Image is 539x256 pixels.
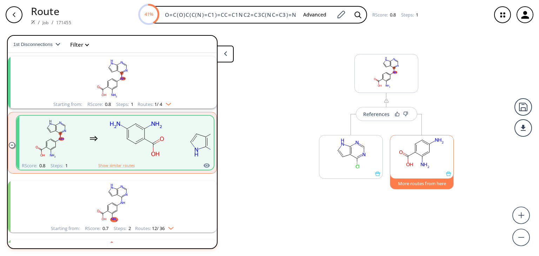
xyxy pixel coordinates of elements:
[355,54,418,90] svg: Nc1cc(Nc2ncnc3[nH]ccc23)ccc1C(=O)O
[138,102,171,107] div: Routes:
[390,174,454,189] button: More routes from here
[144,11,153,17] text: 41%
[384,98,389,103] img: warning
[56,20,71,26] a: 171455
[372,13,396,17] div: RScore :
[66,42,88,47] button: Filter
[51,163,68,168] div: Steps :
[401,13,418,17] div: Steps :
[87,102,111,107] div: RScore :
[152,226,165,231] span: 12 / 36
[298,8,332,21] button: Advanced
[38,162,45,169] span: 0.8
[356,107,417,121] button: References
[51,226,80,231] div: Starting from:
[162,100,171,106] img: Down
[319,135,382,171] svg: Clc1ncnc2[nH]ccc12
[363,112,390,116] div: References
[104,101,111,107] span: 0.8
[175,117,238,161] svg: Clc1ncnc2[nH]ccc12
[415,12,418,18] span: 1
[154,102,162,107] span: 1 / 4
[127,225,131,231] span: 2
[85,226,108,231] div: RScore :
[165,224,174,230] img: Down
[19,117,82,161] svg: Nc1cc(Nc2ncnc3[nH]ccc23)ccc1C(=O)O
[105,117,168,161] svg: Nc1ccc(C(=O)O)c(N)c1
[42,20,48,26] a: Job
[389,12,396,18] span: 0.8
[390,135,453,171] svg: Nc1ccc(C(=O)O)c(N)c1
[21,56,204,100] svg: Nc1cc(Nc2ncnc3[nH]ccc23)ccc1C(=O)O
[21,181,204,224] svg: Nc1cc(Nc2ncnc3[nH]ccc23)ccc1C(=O)O
[64,162,68,169] span: 1
[13,42,55,47] span: 1st Disconnections
[135,226,174,231] div: Routes:
[116,102,133,107] div: Steps :
[98,162,135,169] button: Show similar routes
[161,11,298,18] input: Enter SMILES
[53,102,82,107] div: Starting from:
[31,4,71,19] p: Route
[13,36,66,53] button: 1st Disconnections
[38,19,40,26] li: /
[101,225,108,231] span: 0.7
[114,226,131,231] div: Steps :
[130,101,133,107] span: 1
[52,19,53,26] li: /
[22,163,45,168] div: RScore :
[31,20,35,24] img: Spaya logo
